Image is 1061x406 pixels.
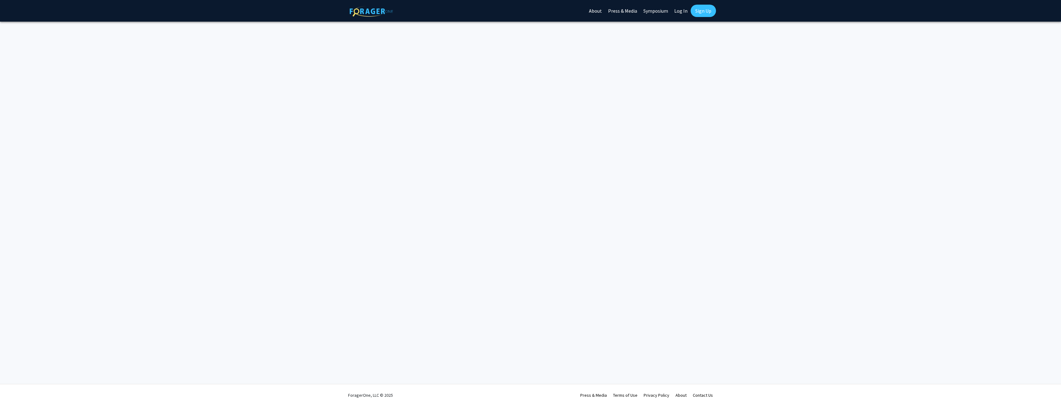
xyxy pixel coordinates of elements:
a: About [675,392,687,398]
div: ForagerOne, LLC © 2025 [348,384,393,406]
a: Press & Media [580,392,607,398]
img: ForagerOne Logo [350,6,393,17]
a: Contact Us [693,392,713,398]
a: Privacy Policy [644,392,669,398]
a: Terms of Use [613,392,637,398]
a: Sign Up [691,5,716,17]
